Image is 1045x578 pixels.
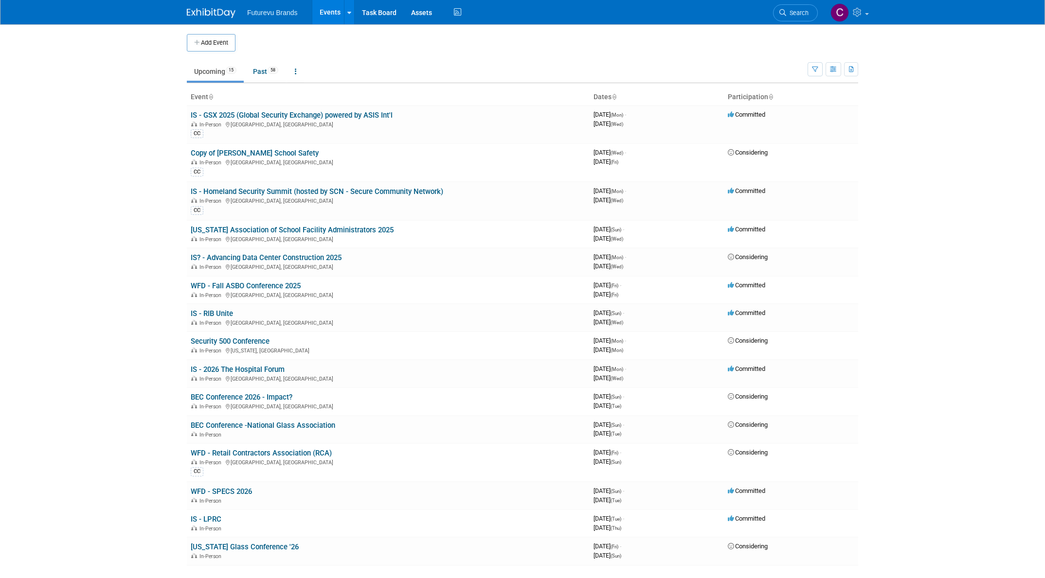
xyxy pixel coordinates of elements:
a: [US_STATE] Glass Conference '26 [191,543,299,551]
span: - [623,309,624,316]
span: (Sun) [611,553,621,559]
span: [DATE] [594,309,624,316]
span: In-Person [199,264,224,270]
span: [DATE] [594,402,621,409]
img: In-Person Event [191,525,197,530]
span: [DATE] [594,253,626,261]
span: [DATE] [594,458,621,465]
div: [GEOGRAPHIC_DATA], [GEOGRAPHIC_DATA] [191,158,586,166]
span: (Mon) [611,348,623,353]
span: Committed [728,365,765,372]
img: In-Person Event [191,122,197,126]
span: Search [786,9,809,17]
span: (Fri) [611,283,618,288]
span: [DATE] [594,337,626,344]
span: In-Person [199,348,224,354]
span: (Sun) [611,227,621,232]
a: IS - GSX 2025 (Global Security Exchange) powered by ASIS Int'l [191,111,393,120]
span: [DATE] [594,365,626,372]
a: Search [773,4,818,21]
a: IS - RIB Unite [191,309,233,318]
th: Participation [724,89,858,105]
button: Add Event [187,34,235,52]
img: In-Person Event [191,320,197,325]
div: [GEOGRAPHIC_DATA], [GEOGRAPHIC_DATA] [191,263,586,270]
a: Upcoming15 [187,62,244,81]
span: 58 [268,67,278,74]
span: [DATE] [594,111,626,118]
span: In-Person [199,459,224,466]
span: - [625,253,626,261]
span: [DATE] [594,120,623,127]
span: [DATE] [594,263,623,270]
span: (Wed) [611,376,623,381]
span: Committed [728,487,765,494]
span: (Sun) [611,459,621,465]
span: [DATE] [594,430,621,437]
span: [DATE] [594,226,624,233]
span: [DATE] [594,346,623,353]
span: [DATE] [594,158,618,165]
span: - [623,421,624,428]
span: [DATE] [594,149,626,156]
div: CC [191,467,203,476]
span: - [620,281,621,289]
span: [DATE] [594,496,621,504]
span: - [620,449,621,456]
span: - [625,111,626,118]
a: BEC Conference 2026 - Impact? [191,393,292,402]
span: Committed [728,226,765,233]
div: [US_STATE], [GEOGRAPHIC_DATA] [191,346,586,354]
img: ExhibitDay [187,8,235,18]
img: In-Person Event [191,198,197,203]
a: Sort by Start Date [612,93,616,101]
img: CHERYL CLOWES [830,3,849,22]
span: (Sun) [611,394,621,400]
span: [DATE] [594,187,626,194]
div: [GEOGRAPHIC_DATA], [GEOGRAPHIC_DATA] [191,196,586,204]
a: IS? - Advancing Data Center Construction 2025 [191,253,342,262]
span: (Sun) [611,311,621,316]
th: Dates [590,89,724,105]
span: (Fri) [611,292,618,298]
a: WFD - Retail Contractors Association (RCA) [191,449,332,457]
span: [DATE] [594,318,623,326]
span: - [625,337,626,344]
a: WFD - Fall ASBO Conference 2025 [191,281,301,290]
div: CC [191,168,203,176]
span: - [625,365,626,372]
img: In-Person Event [191,403,197,408]
span: (Wed) [611,122,623,127]
span: (Fri) [611,450,618,455]
span: (Mon) [611,338,623,344]
th: Event [187,89,590,105]
div: CC [191,129,203,138]
a: WFD - SPECS 2026 [191,487,252,496]
span: [DATE] [594,196,623,204]
span: (Wed) [611,150,623,156]
img: In-Person Event [191,348,197,352]
a: Sort by Participation Type [768,93,773,101]
a: Past58 [246,62,286,81]
span: (Tue) [611,403,621,409]
span: [DATE] [594,515,624,522]
a: IS - LPRC [191,515,221,524]
span: - [623,226,624,233]
img: In-Person Event [191,159,197,164]
span: [DATE] [594,543,621,550]
span: Considering [728,543,768,550]
div: [GEOGRAPHIC_DATA], [GEOGRAPHIC_DATA] [191,291,586,298]
div: [GEOGRAPHIC_DATA], [GEOGRAPHIC_DATA] [191,235,586,243]
span: (Wed) [611,320,623,325]
span: - [623,393,624,400]
img: In-Person Event [191,432,197,437]
span: (Fri) [611,544,618,549]
span: (Wed) [611,198,623,203]
span: - [623,487,624,494]
img: In-Person Event [191,553,197,558]
span: In-Person [199,292,224,298]
img: In-Person Event [191,498,197,503]
span: In-Person [199,432,224,438]
span: In-Person [199,320,224,326]
span: - [620,543,621,550]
